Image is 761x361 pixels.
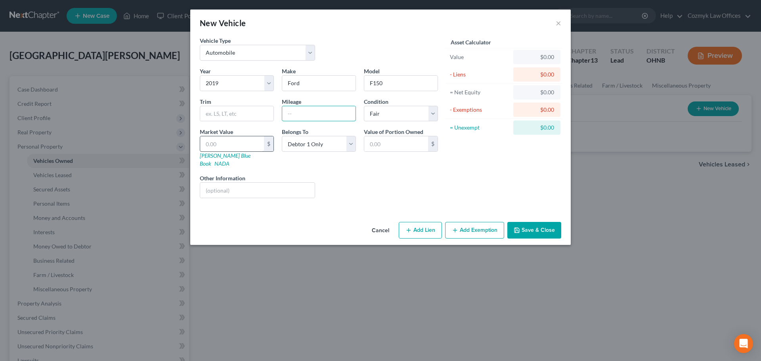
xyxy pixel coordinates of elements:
[451,38,491,46] label: Asset Calculator
[200,67,211,75] label: Year
[445,222,504,239] button: Add Exemption
[200,183,315,198] input: (optional)
[264,136,273,151] div: $
[364,97,388,106] label: Condition
[282,106,356,121] input: --
[520,106,554,114] div: $0.00
[200,36,231,45] label: Vehicle Type
[520,124,554,132] div: $0.00
[450,53,510,61] div: Value
[364,128,423,136] label: Value of Portion Owned
[450,124,510,132] div: = Unexempt
[200,128,233,136] label: Market Value
[365,223,396,239] button: Cancel
[428,136,438,151] div: $
[520,71,554,78] div: $0.00
[556,18,561,28] button: ×
[450,71,510,78] div: - Liens
[399,222,442,239] button: Add Lien
[520,53,554,61] div: $0.00
[282,128,308,135] span: Belongs To
[282,97,301,106] label: Mileage
[364,76,438,91] input: ex. Altima
[450,106,510,114] div: - Exemptions
[200,97,211,106] label: Trim
[520,88,554,96] div: $0.00
[364,136,428,151] input: 0.00
[200,152,250,167] a: [PERSON_NAME] Blue Book
[200,136,264,151] input: 0.00
[364,67,380,75] label: Model
[200,17,246,29] div: New Vehicle
[200,106,273,121] input: ex. LS, LT, etc
[282,68,296,74] span: Make
[282,76,356,91] input: ex. Nissan
[507,222,561,239] button: Save & Close
[214,160,229,167] a: NADA
[450,88,510,96] div: = Net Equity
[734,334,753,353] div: Open Intercom Messenger
[200,174,245,182] label: Other Information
